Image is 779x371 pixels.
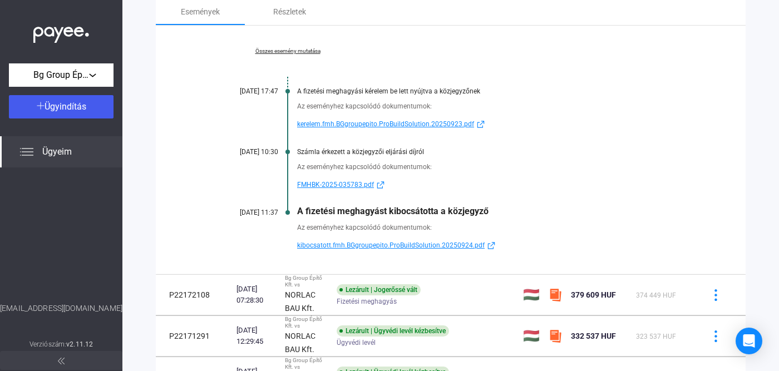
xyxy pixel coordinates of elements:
a: kerelem.fmh.BGgroupepito.ProBuildSolution.20250923.pdfexternal-link-blue [297,117,690,131]
span: Fizetési meghagyás [337,295,397,308]
img: arrow-double-left-grey.svg [58,358,65,364]
div: [DATE] 07:28:30 [236,284,276,306]
div: Bg Group Építő Kft. vs [285,316,328,329]
span: 323 537 HUF [636,333,676,340]
a: FMHBK-2025-035783.pdfexternal-link-blue [297,178,690,191]
td: P22172108 [156,275,232,315]
div: Részletek [273,5,306,18]
a: Összes esemény mutatása [211,48,364,55]
button: Ügyindítás [9,95,114,118]
span: Bg Group Építő Kft. [33,68,89,82]
button: Bg Group Építő Kft. [9,63,114,87]
span: Ügyvédi levél [337,336,376,349]
span: kerelem.fmh.BGgroupepito.ProBuildSolution.20250923.pdf [297,117,474,131]
span: 332 537 HUF [571,332,616,340]
img: white-payee-white-dot.svg [33,21,89,43]
div: Az eseményhez kapcsolódó dokumentumok: [297,222,690,233]
div: Az eseményhez kapcsolódó dokumentumok: [297,101,690,112]
img: szamlazzhu-mini [549,329,562,343]
div: Számla érkezett a közjegyzői eljárási díjról [297,148,690,156]
span: Ügyeim [42,145,72,159]
div: Az eseményhez kapcsolódó dokumentumok: [297,161,690,172]
div: [DATE] 12:29:45 [236,325,276,347]
span: kibocsatott.fmh.BGgroupepito.ProBuildSolution.20250924.pdf [297,239,485,252]
img: external-link-blue [485,241,498,250]
div: Lezárult | Ügyvédi levél kézbesítve [337,325,449,337]
span: Ügyindítás [45,101,86,112]
button: more-blue [704,324,727,348]
div: Bg Group Építő Kft. vs [285,357,328,370]
img: more-blue [710,330,722,342]
strong: NORLAC BAU Kft. [285,332,315,354]
strong: NORLAC BAU Kft. [285,290,315,313]
td: P22171291 [156,316,232,357]
div: [DATE] 17:47 [211,87,278,95]
span: 379 609 HUF [571,290,616,299]
img: external-link-blue [374,181,387,189]
img: plus-white.svg [37,102,45,110]
div: A fizetési meghagyási kérelem be lett nyújtva a közjegyzőnek [297,87,690,95]
img: list.svg [20,145,33,159]
div: Események [181,5,220,18]
strong: v2.11.12 [66,340,93,348]
div: Lezárult | Jogerőssé vált [337,284,421,295]
span: 374 449 HUF [636,291,676,299]
img: more-blue [710,289,722,301]
img: szamlazzhu-mini [549,288,562,301]
div: Open Intercom Messenger [736,328,762,354]
div: [DATE] 10:30 [211,148,278,156]
div: Bg Group Építő Kft. vs [285,275,328,288]
span: FMHBK-2025-035783.pdf [297,178,374,191]
td: 🇭🇺 [519,275,544,315]
button: more-blue [704,283,727,306]
td: 🇭🇺 [519,316,544,357]
a: kibocsatott.fmh.BGgroupepito.ProBuildSolution.20250924.pdfexternal-link-blue [297,239,690,252]
img: external-link-blue [474,120,487,128]
div: A fizetési meghagyást kibocsátotta a közjegyző [297,206,690,216]
div: [DATE] 11:37 [211,209,278,216]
